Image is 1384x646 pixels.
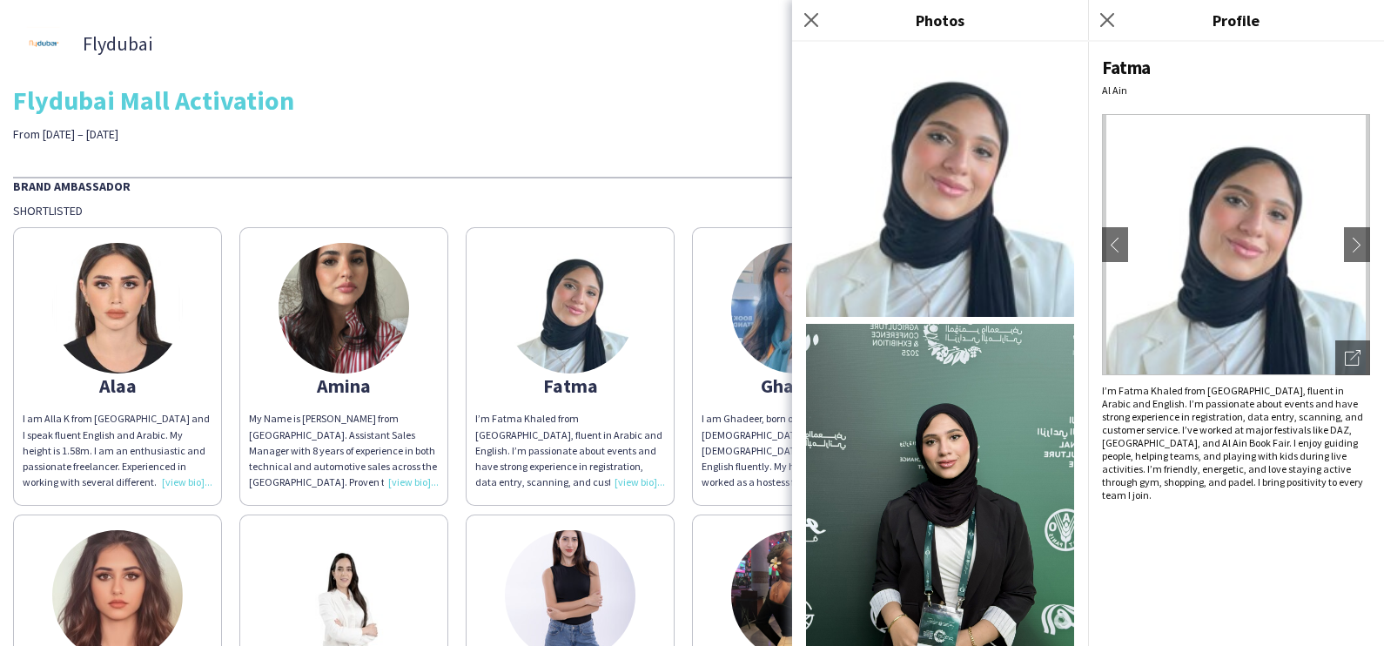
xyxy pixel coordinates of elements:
div: My Name is [PERSON_NAME] from [GEOGRAPHIC_DATA]. Assistant Sales Manager with 8 years of experien... [249,411,439,490]
img: thumb-6555fd51ca719.jpeg [52,243,183,373]
img: thumb-fbcf22af-dae2-4303-b589-af3b0ecfb676.png [13,13,74,74]
h3: Photos [792,9,1088,31]
div: Flydubai Mall Activation [13,87,1371,113]
div: I’m Fatma Khaled from [GEOGRAPHIC_DATA], fluent in Arabic and English. I’m passionate about event... [475,411,665,490]
img: thumb-68319ed9ac19e.jpeg [505,243,635,373]
div: Fatma [475,378,665,394]
div: I am Ghadeer, born on [DEMOGRAPHIC_DATA]. I am [DEMOGRAPHIC_DATA] and speak Arabic & English flue... [702,411,891,490]
div: Fatma [1102,56,1370,79]
div: From [DATE] – [DATE] [13,126,488,142]
img: thumb-67a42526a55a8.jpeg [731,243,862,373]
div: Al Ain [1102,84,1370,97]
div: Brand Ambassador [13,177,1371,194]
div: Alaa [23,378,212,394]
img: Crew avatar or photo [1102,114,1370,375]
div: Open photos pop-in [1335,340,1370,375]
img: Crew photo 0 [806,49,1074,317]
div: Ghadeer [702,378,891,394]
div: Shortlisted [13,203,1371,219]
h3: Profile [1088,9,1384,31]
span: Flydubai [83,36,152,51]
div: I am Alla K from [GEOGRAPHIC_DATA] and I speak fluent English and Arabic. My height is 1.58m. I a... [23,411,212,490]
div: I’m Fatma Khaled from [GEOGRAPHIC_DATA], fluent in Arabic and English. I’m passionate about event... [1102,384,1370,501]
img: thumb-686c3040bf273.jpeg [279,243,409,373]
div: Amina [249,378,439,394]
